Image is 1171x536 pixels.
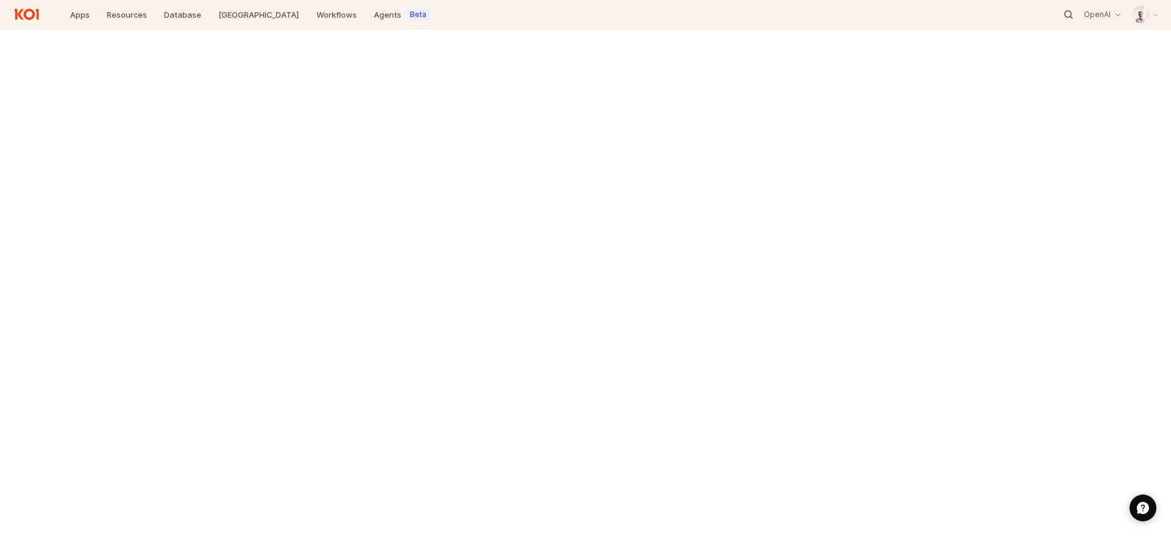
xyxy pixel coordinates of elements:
[157,6,209,23] a: Database
[367,6,437,23] a: AgentsBeta
[410,10,426,20] label: Beta
[211,6,307,23] a: [GEOGRAPHIC_DATA]
[1084,10,1111,20] p: OpenAI
[63,6,97,23] a: Apps
[10,5,43,24] img: Return to home page
[99,6,154,23] a: Resources
[309,6,364,23] a: Workflows
[1078,7,1127,22] button: OpenAI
